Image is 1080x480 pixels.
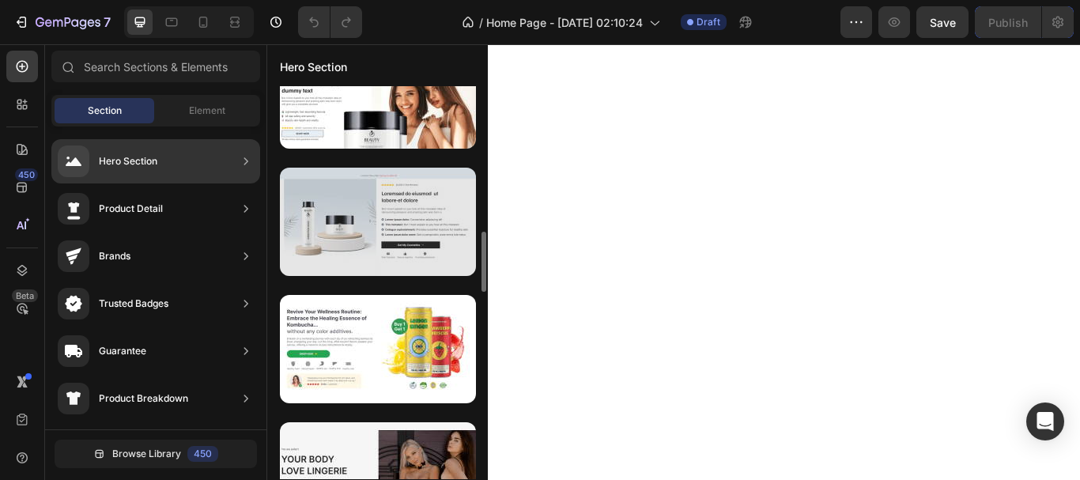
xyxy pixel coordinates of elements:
div: Open Intercom Messenger [1026,403,1064,440]
div: Publish [988,14,1028,31]
div: Product Detail [99,201,163,217]
div: 450 [187,446,218,462]
input: Search Sections & Elements [51,51,260,82]
button: Browse Library450 [55,440,257,468]
iframe: Design area [266,44,1080,480]
span: Home Page - [DATE] 02:10:24 [486,14,643,31]
div: Trusted Badges [99,296,168,312]
button: 7 [6,6,118,38]
span: Element [189,104,225,118]
span: Draft [697,15,720,29]
span: Browse Library [112,447,181,461]
div: Brands [99,248,130,264]
div: Beta [12,289,38,302]
div: Guarantee [99,343,146,359]
p: 7 [104,13,111,32]
button: Save [916,6,969,38]
div: Undo/Redo [298,6,362,38]
span: Section [88,104,122,118]
button: Publish [975,6,1041,38]
div: 450 [15,168,38,181]
span: Save [930,16,956,29]
div: Product Breakdown [99,391,188,406]
span: / [479,14,483,31]
div: Hero Section [99,153,157,169]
